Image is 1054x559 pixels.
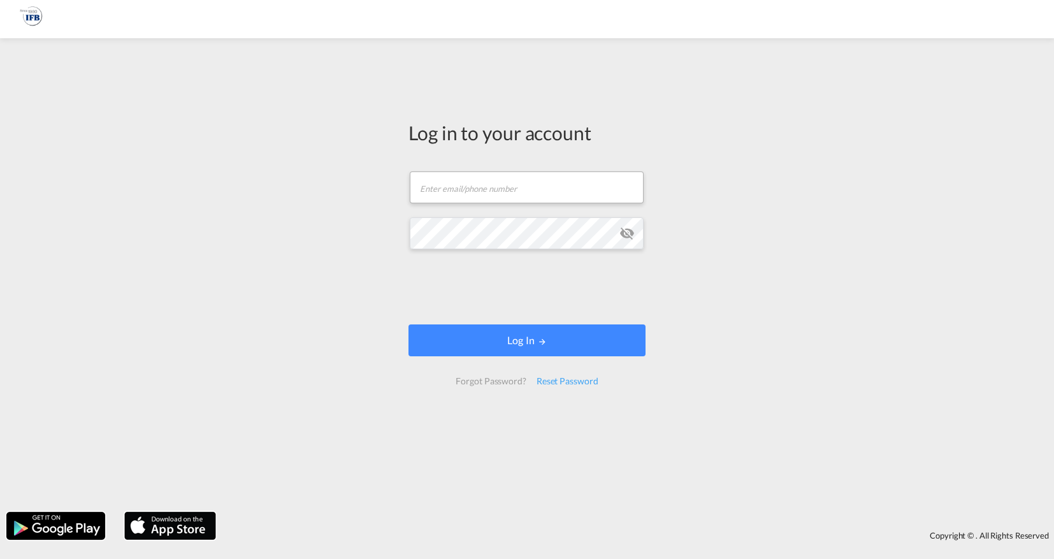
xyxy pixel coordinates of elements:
[222,525,1054,546] div: Copyright © . All Rights Reserved
[408,119,646,146] div: Log in to your account
[410,171,644,203] input: Enter email/phone number
[451,370,531,393] div: Forgot Password?
[408,324,646,356] button: LOGIN
[5,511,106,541] img: google.png
[619,226,635,241] md-icon: icon-eye-off
[123,511,217,541] img: apple.png
[19,5,48,34] img: c0b03420251a11eebb6d2b272a91a531.png
[430,262,624,312] iframe: reCAPTCHA
[531,370,603,393] div: Reset Password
